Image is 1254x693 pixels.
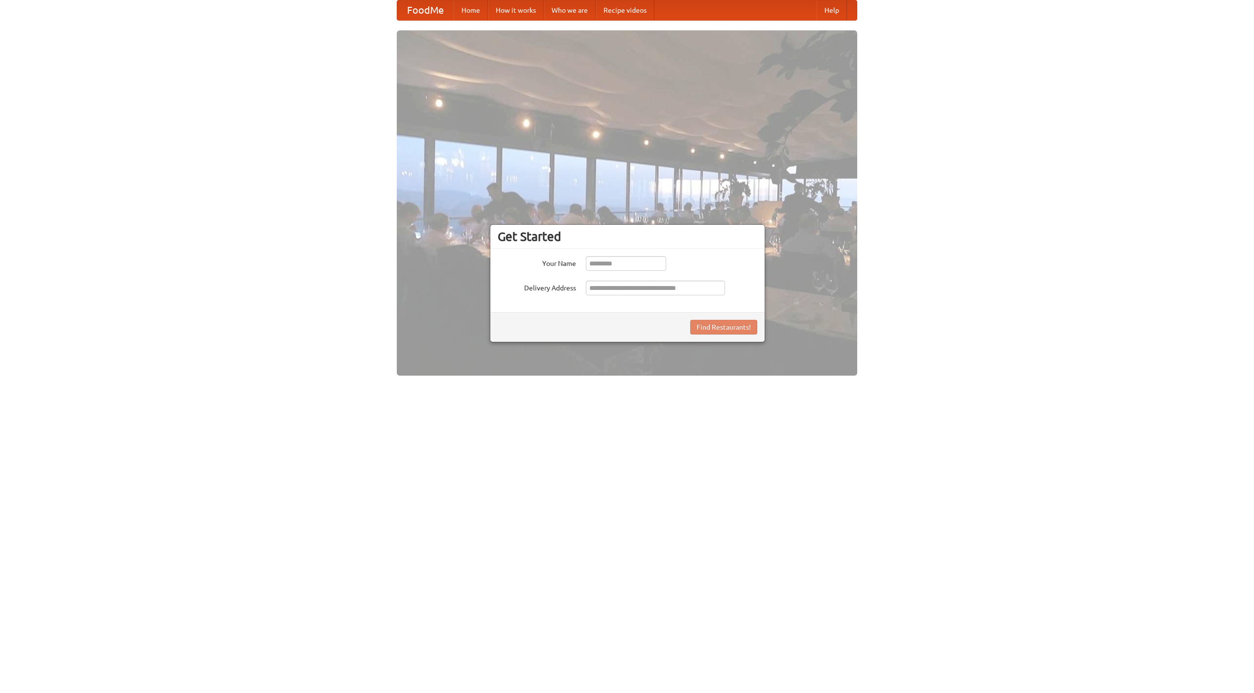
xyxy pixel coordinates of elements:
a: Recipe videos [596,0,654,20]
a: Help [817,0,847,20]
a: FoodMe [397,0,454,20]
a: Home [454,0,488,20]
label: Your Name [498,256,576,268]
h3: Get Started [498,229,757,244]
label: Delivery Address [498,281,576,293]
button: Find Restaurants! [690,320,757,335]
a: Who we are [544,0,596,20]
a: How it works [488,0,544,20]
